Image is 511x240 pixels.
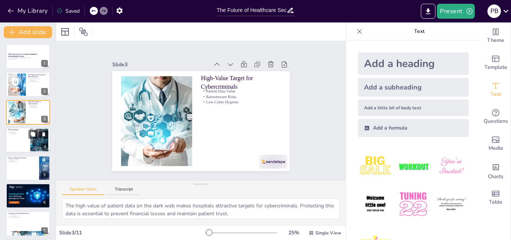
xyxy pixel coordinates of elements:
p: Cyber Threats [28,79,48,80]
div: Add a formula [358,119,469,137]
div: 3 [41,116,48,122]
p: Patient Data Value [206,89,284,119]
div: 7 [41,227,48,234]
span: Questions [484,117,508,125]
textarea: The high value of patient data on the dark web makes hospitals attractive targets for cybercrimin... [62,198,340,219]
strong: Why Cybersecurity is Crucial for Hospitals in [GEOGRAPHIC_DATA] [8,54,37,57]
p: Case Studies [8,185,48,187]
div: 3 [6,100,50,125]
img: 3.jpeg [434,149,469,184]
p: Patient Data Value [28,104,48,106]
p: Low Cyber Hygiene [203,100,281,130]
span: Media [489,144,503,152]
img: 5.jpeg [396,187,431,222]
div: Add text boxes [481,76,511,103]
div: 5 [6,156,50,180]
button: Add slide [4,26,52,38]
span: Theme [487,36,504,45]
p: Operational Disruption [8,158,37,160]
span: Charts [488,173,504,181]
div: Add a table [481,184,511,211]
p: High-Value Target for Cybercriminals [207,76,288,116]
button: Duplicate Slide [28,130,37,139]
p: Compliance & Legal Requirements [8,212,48,215]
p: Threat Landscape [8,128,28,131]
p: Protecting Patient Data & Ensuring Healthcare Continuity [8,57,48,59]
p: Kerala Ransomware Attack [8,186,48,188]
div: 4 [42,144,48,151]
button: Transcript [107,187,141,195]
div: Change the overall theme [481,22,511,49]
p: Generated with [URL] [8,58,48,60]
div: 25 % [285,229,303,236]
button: Present [437,4,474,19]
p: Telemedicine Attack [8,189,48,191]
p: Phishing Attacks [8,132,28,133]
div: Add a subheading [358,78,469,97]
p: IT Act Compliance [8,214,48,216]
div: 2 [6,72,50,97]
span: Template [484,63,507,72]
p: The Digital Transformation in Indian Healthcare [28,73,48,78]
p: Ransomware Risks [28,106,48,107]
span: Position [79,27,88,36]
div: Get real-time input from your audience [481,103,511,130]
div: Add a little bit of body text [358,100,469,116]
p: Financial Loss [8,160,37,161]
div: Add images, graphics, shapes or video [481,130,511,157]
img: 6.jpeg [434,187,469,222]
button: P B [487,4,501,19]
div: Add a heading [358,52,469,75]
div: Slide 3 [130,36,224,73]
div: 5 [41,171,48,178]
div: 2 [41,88,48,95]
p: Digital Systems Adoption [28,78,48,79]
img: 2.jpeg [396,149,431,184]
button: My Library [6,5,51,17]
div: Add ready made slides [481,49,511,76]
span: Single View [315,230,341,236]
button: Speaker Notes [62,187,104,195]
p: NHA & NABH Guidelines [8,217,48,218]
img: 4.jpeg [358,187,393,222]
div: 6 [6,183,50,208]
p: Low Cyber Hygiene [28,107,48,109]
div: Saved [56,7,80,15]
p: PDPB Regulations [8,215,48,217]
p: High-Value Target for Cybercriminals [28,101,48,105]
div: P B [487,4,501,18]
p: Impact on Hospitals & Patients [8,157,37,159]
input: Insert title [217,5,287,16]
p: Data Breach [8,188,48,189]
div: 7 [6,211,50,236]
p: Text [365,22,473,40]
p: Patient Safety Risks [8,161,37,162]
div: 1 [41,60,48,67]
p: Ransomware Attacks [8,130,28,132]
p: IoT Vulnerabilities [8,133,28,135]
div: Layout [59,26,71,38]
span: Table [489,198,502,206]
p: Ransomware Risks [204,95,282,125]
button: Export to PowerPoint [421,4,435,19]
span: Text [490,90,501,98]
div: Slide 3 / 11 [59,229,205,236]
div: 1 [6,44,50,69]
p: Sensitive Data Storage [28,80,48,82]
div: 6 [41,199,48,206]
div: Add charts and graphs [481,157,511,184]
div: 4 [6,127,51,153]
button: Delete Slide [39,130,48,139]
img: 1.jpeg [358,149,393,184]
